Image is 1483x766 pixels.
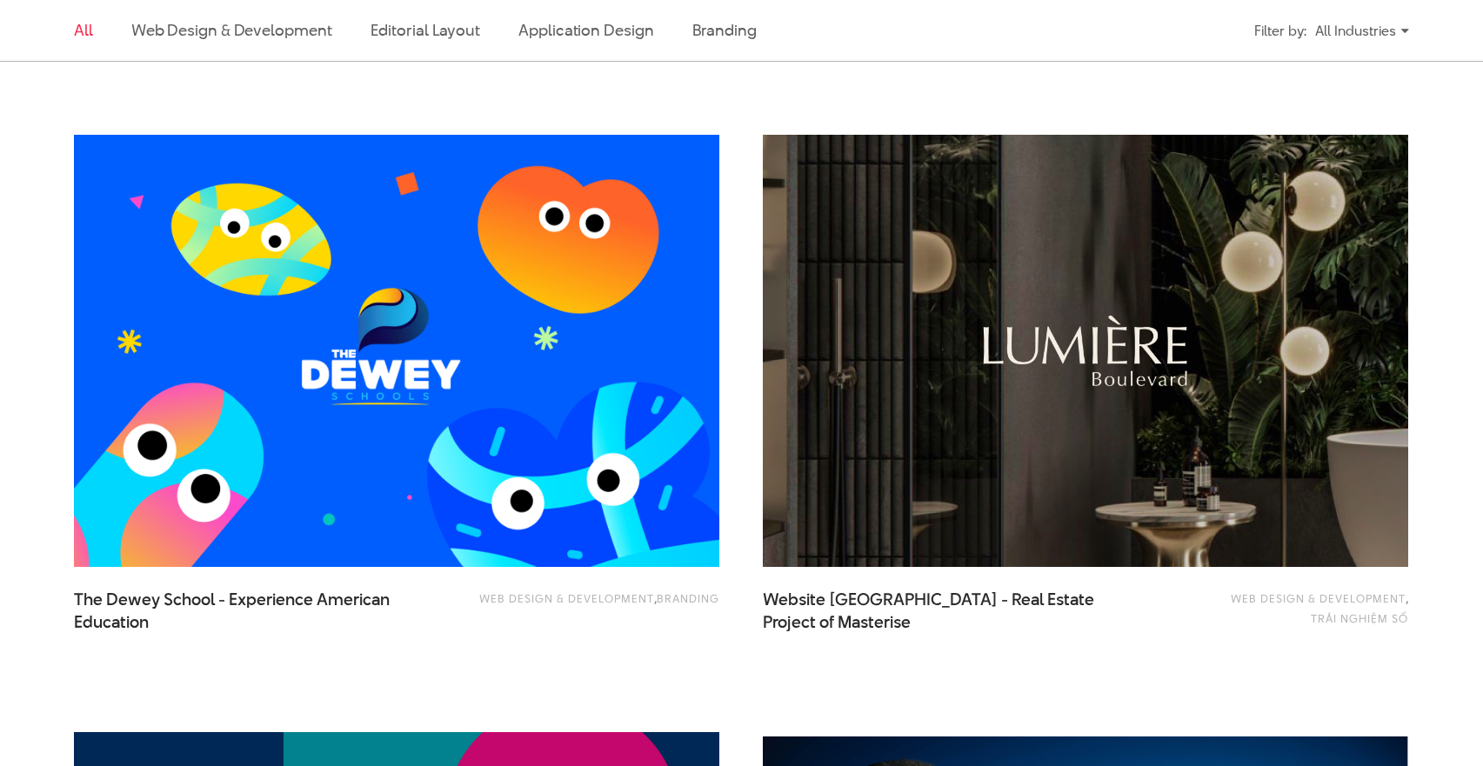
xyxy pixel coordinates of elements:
a: Branding [657,590,719,606]
span: The Dewey School - Experience American [74,589,422,632]
a: Web Design & Development [479,590,654,606]
img: Website Lumiere Boulevard dự án bất động sản [763,135,1408,567]
img: TDS the dewey school [74,135,719,567]
a: Branding [692,19,757,41]
div: , [1150,589,1408,628]
div: Filter by: [1254,16,1306,46]
span: Website [GEOGRAPHIC_DATA] - Real Estate [763,589,1111,632]
div: All Industries [1315,16,1409,46]
a: Application Design [518,19,653,41]
a: Website [GEOGRAPHIC_DATA] - Real EstateProject of Masterise [763,589,1111,632]
a: Web Design & Development [1231,590,1406,606]
a: The Dewey School - Experience AmericanEducation [74,589,422,632]
span: Education [74,611,149,634]
span: Project of Masterise [763,611,911,634]
a: Editorial Layout [371,19,481,41]
a: Web Design & Development [131,19,332,41]
div: , [461,589,719,623]
a: Trải nghiệm số [1311,610,1408,626]
a: All [74,19,93,41]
